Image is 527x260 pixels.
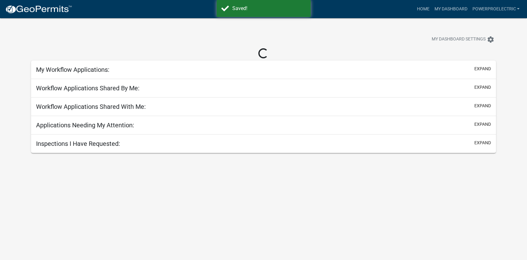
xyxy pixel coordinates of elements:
h5: Inspections I Have Requested: [36,140,120,147]
div: Saved! [232,5,306,12]
button: expand [474,121,491,128]
h5: Workflow Applications Shared By Me: [36,84,140,92]
button: expand [474,103,491,109]
i: settings [487,36,494,43]
h5: Workflow Applications Shared With Me: [36,103,146,110]
a: PowerProElectric [470,3,522,15]
button: expand [474,66,491,72]
button: expand [474,84,491,91]
h5: My Workflow Applications: [36,66,109,73]
a: Home [414,3,432,15]
button: My Dashboard Settingssettings [427,33,499,45]
a: My Dashboard [432,3,470,15]
span: My Dashboard Settings [432,36,486,43]
button: expand [474,140,491,146]
h5: Applications Needing My Attention: [36,121,134,129]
